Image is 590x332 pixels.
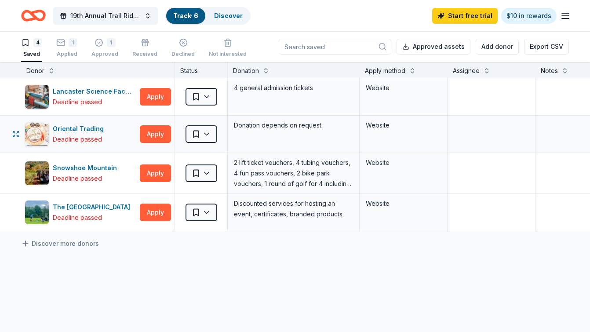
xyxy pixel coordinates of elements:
[25,200,136,225] button: Image for The Shawnee Inn and Golf ResortThe [GEOGRAPHIC_DATA]Deadline passed
[173,12,198,19] a: Track· 6
[53,97,102,107] div: Deadline passed
[56,35,77,62] button: 1Applied
[56,51,77,58] div: Applied
[91,51,118,58] div: Approved
[21,5,46,26] a: Home
[53,124,107,134] div: Oriental Trading
[366,83,441,93] div: Website
[524,39,569,55] button: Export CSV
[432,8,498,24] a: Start free trial
[33,38,42,47] div: 4
[140,125,171,143] button: Apply
[541,66,558,76] div: Notes
[25,85,49,109] img: Image for Lancaster Science Factory
[476,39,519,55] button: Add donor
[279,39,391,55] input: Search saved
[21,51,42,58] div: Saved
[25,84,136,109] button: Image for Lancaster Science FactoryLancaster Science FactoryDeadline passed
[53,173,102,184] div: Deadline passed
[107,38,116,47] div: 1
[25,161,136,186] button: Image for Snowshoe MountainSnowshoe MountainDeadline passed
[53,134,102,145] div: Deadline passed
[233,119,354,131] div: Donation depends on request
[25,122,49,146] img: Image for Oriental Trading
[366,157,441,168] div: Website
[53,212,102,223] div: Deadline passed
[366,198,441,209] div: Website
[53,163,120,173] div: Snowshoe Mountain
[91,35,118,62] button: 1Approved
[233,82,354,94] div: 4 general admission tickets
[233,157,354,190] div: 2 lift ticket vouchers, 4 tubing vouchers, 4 fun pass vouchers, 2 bike park vouchers, 1 round of ...
[132,51,157,58] div: Received
[209,35,247,62] button: Not interested
[501,8,557,24] a: $10 in rewards
[171,51,195,58] div: Declined
[25,201,49,224] img: Image for The Shawnee Inn and Golf Resort
[140,88,171,106] button: Apply
[53,7,158,25] button: 19th Annual Trail Ride and Walk
[70,11,141,21] span: 19th Annual Trail Ride and Walk
[233,66,259,76] div: Donation
[233,197,354,220] div: Discounted services for hosting an event, certificates, branded products
[140,164,171,182] button: Apply
[21,238,99,249] a: Discover more donors
[53,202,134,212] div: The [GEOGRAPHIC_DATA]
[365,66,405,76] div: Apply method
[53,86,136,97] div: Lancaster Science Factory
[26,66,44,76] div: Donor
[214,12,243,19] a: Discover
[25,122,136,146] button: Image for Oriental TradingOriental TradingDeadline passed
[140,204,171,221] button: Apply
[132,35,157,62] button: Received
[21,35,42,62] button: 4Saved
[453,66,480,76] div: Assignee
[366,120,441,131] div: Website
[165,7,251,25] button: Track· 6Discover
[171,35,195,62] button: Declined
[69,38,77,47] div: 1
[175,62,228,78] div: Status
[209,51,247,58] div: Not interested
[397,39,470,55] button: Approved assets
[25,161,49,185] img: Image for Snowshoe Mountain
